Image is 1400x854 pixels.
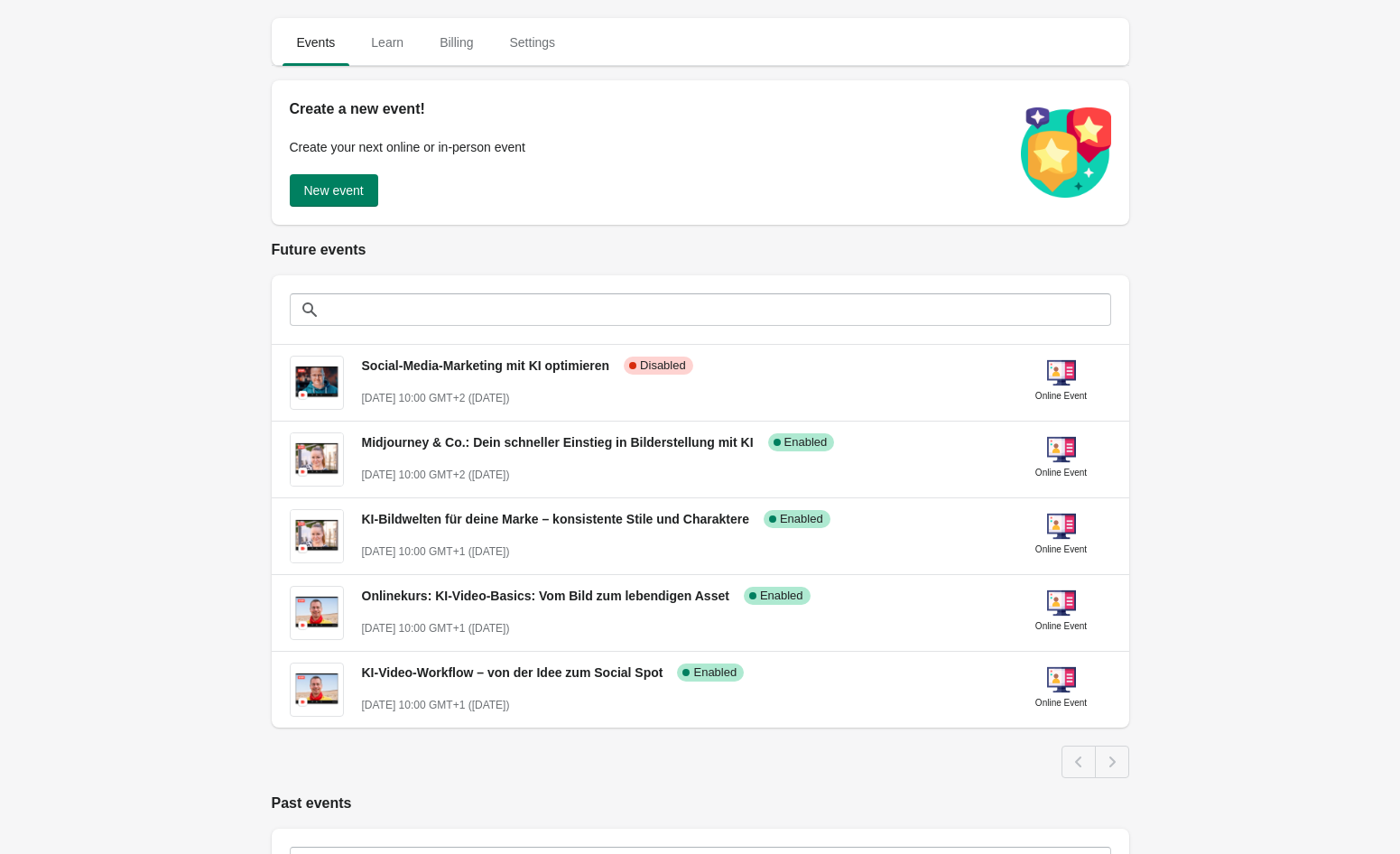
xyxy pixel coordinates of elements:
[362,665,663,680] span: KI-Video-Workflow – von der Idee zum Social Spot
[291,664,343,716] img: KI-Video-Workflow – von der Idee zum Social Spot
[362,512,749,526] span: KI-Bildwelten für deine Marke – konsistente Stile und Charaktere
[1035,694,1087,712] div: Online Event
[693,665,737,680] span: Enabled
[1047,589,1076,617] img: online-event-5d64391802a09ceff1f8b055f10f5880.png
[290,98,1003,120] h2: Create a new event!
[362,589,729,603] span: Onlinekurs: KI-Video-Basics: Vom Bild zum lebendigen Asset
[1035,617,1087,636] div: Online Event
[495,26,570,59] span: Settings
[362,435,754,450] span: Midjourney & Co.: Dein schneller Einstieg in Bilderstellung mit KI
[362,699,510,711] span: [DATE] 10:00 GMT+1 ([DATE])
[291,357,343,409] img: Social-Media-Marketing mit KI optimieren
[784,435,828,450] span: Enabled
[283,26,350,59] span: Events
[291,433,343,486] img: Midjourney & Co.: Dein schneller Einstieg in Bilderstellung mit KI
[760,589,803,603] span: Enabled
[1062,746,1129,778] nav: Pagination
[272,239,1129,261] h2: Future events
[362,392,510,404] span: [DATE] 10:00 GMT+2 ([DATE])
[1047,358,1076,387] img: online-event-5d64391802a09ceff1f8b055f10f5880.png
[1035,387,1087,405] div: Online Event
[1035,541,1087,559] div: Online Event
[1047,435,1076,464] img: online-event-5d64391802a09ceff1f8b055f10f5880.png
[362,358,610,373] span: Social-Media-Marketing mit KI optimieren
[640,358,686,373] span: Disabled
[1047,512,1076,541] img: online-event-5d64391802a09ceff1f8b055f10f5880.png
[780,512,823,526] span: Enabled
[272,793,1129,814] h2: Past events
[357,26,418,59] span: Learn
[304,183,364,198] span: New event
[290,174,378,207] button: New event
[425,26,487,59] span: Billing
[291,510,343,562] img: KI-Bildwelten für deine Marke – konsistente Stile und Charaktere
[1047,665,1076,694] img: online-event-5d64391802a09ceff1f8b055f10f5880.png
[1035,464,1087,482] div: Online Event
[362,469,510,481] span: [DATE] 10:00 GMT+2 ([DATE])
[291,587,343,639] img: Onlinekurs: KI-Video-Basics: Vom Bild zum lebendigen Asset
[362,622,510,635] span: [DATE] 10:00 GMT+1 ([DATE])
[362,545,510,558] span: [DATE] 10:00 GMT+1 ([DATE])
[290,138,1003,156] p: Create your next online or in-person event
